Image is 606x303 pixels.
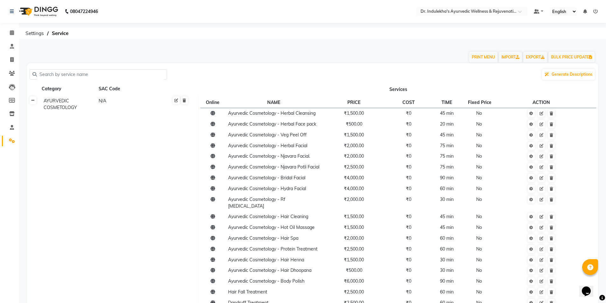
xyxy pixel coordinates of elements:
span: No [476,267,482,273]
span: Ayurvedic Cosmetology - Hair Spa [228,235,298,241]
span: 60 min [440,235,454,241]
span: ₹2,000.00 [344,235,364,241]
span: ₹2,000.00 [344,153,364,159]
span: 30 min [440,196,454,202]
span: No [476,175,482,181]
span: No [476,186,482,191]
button: Generate Descriptions [542,69,595,80]
span: Ayurvedic Cosmetology - Protein Treatment [228,246,317,252]
span: No [476,214,482,219]
span: ₹0 [406,224,411,230]
iframe: chat widget [579,278,600,297]
span: 30 min [440,267,454,273]
span: No [476,257,482,263]
span: ₹0 [406,175,411,181]
span: ₹500.00 [346,121,362,127]
span: No [476,153,482,159]
span: ₹0 [406,186,411,191]
span: 30 min [440,257,454,263]
span: ₹0 [406,110,411,116]
span: 45 min [440,224,454,230]
span: ₹1,500.00 [344,214,364,219]
span: Ayurvedic Cosmetology - Rf [MEDICAL_DATA] [228,196,285,209]
span: Ayurvedic Cosmetology - Njavara Potli Facial [228,164,319,170]
span: Ayurvedic Cosmetology - Hair Cleaning [228,214,308,219]
span: ₹4,000.00 [344,186,364,191]
span: No [476,289,482,295]
span: Ayurvedic Cosmetology - Hot Oil Massage [228,224,315,230]
span: ₹1,500.00 [344,110,364,116]
div: N/A [98,97,152,112]
span: No [476,246,482,252]
span: 60 min [440,186,454,191]
span: Ayurvedic Cosmetology - Hydra Facial [228,186,306,191]
th: PRICE [321,97,386,108]
span: No [476,121,482,127]
span: ₹2,500.00 [344,246,364,252]
span: 20 min [440,121,454,127]
input: Search by service name [37,70,164,79]
th: TIME [431,97,463,108]
span: Ayurvedic Cosmetology - Hair Henna [228,257,304,263]
th: Services [199,83,598,95]
span: 75 min [440,164,454,170]
a: IMPORT [499,52,522,63]
span: ₹2,000.00 [344,143,364,148]
span: Ayurvedic Cosmetology - Njavara Facial. [228,153,310,159]
span: ₹0 [406,214,411,219]
span: No [476,143,482,148]
span: ₹0 [406,257,411,263]
th: ACTION [498,97,585,108]
span: ₹1,500.00 [344,224,364,230]
span: ₹1,500.00 [344,132,364,138]
th: COST [387,97,431,108]
span: Service [49,28,72,39]
span: 45 min [440,110,454,116]
span: ₹0 [406,289,411,295]
span: Generate Descriptions [552,72,592,77]
span: No [476,164,482,170]
span: Hair Fall Treatment [228,289,267,295]
span: ₹0 [406,235,411,241]
span: ₹0 [406,196,411,202]
span: Ayurvedic Cosmetology - Herbal Cleansing [228,110,316,116]
span: ₹0 [406,132,411,138]
span: Ayurvedic Cosmetology - Herbal Face pack [228,121,316,127]
b: 08047224946 [70,3,98,20]
span: Ayurvedic Cosmetology - Bridal Facial [228,175,305,181]
span: Settings [22,28,47,39]
span: 75 min [440,153,454,159]
span: 90 min [440,175,454,181]
th: Online [200,97,226,108]
span: ₹0 [406,267,411,273]
span: ₹0 [406,143,411,148]
span: Ayurvedic Cosmetology - Veg Peel Off [228,132,307,138]
span: 75 min [440,143,454,148]
span: No [476,224,482,230]
span: ₹0 [406,246,411,252]
span: ₹1,500.00 [344,257,364,263]
th: Fixed Price [463,97,498,108]
img: logo [16,3,60,20]
span: ₹4,000.00 [344,175,364,181]
button: PRINT MENU [469,52,498,63]
span: No [476,235,482,241]
span: ₹0 [406,121,411,127]
button: BULK PRICE UPDATE [548,52,595,63]
span: ₹6,000.00 [344,278,364,284]
th: NAME [226,97,321,108]
span: 60 min [440,289,454,295]
span: No [476,196,482,202]
div: AYURVEDIC COSMETOLOGY [41,97,95,112]
span: 90 min [440,278,454,284]
span: Ayurvedic Cosmetology - Body Polish [228,278,304,284]
span: ₹500.00 [346,267,362,273]
span: ₹0 [406,278,411,284]
span: ₹2,500.00 [344,289,364,295]
span: ₹0 [406,164,411,170]
span: No [476,132,482,138]
span: No [476,110,482,116]
span: ₹2,000.00 [344,196,364,202]
div: SAC Code [98,85,152,93]
div: Category [41,85,95,93]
